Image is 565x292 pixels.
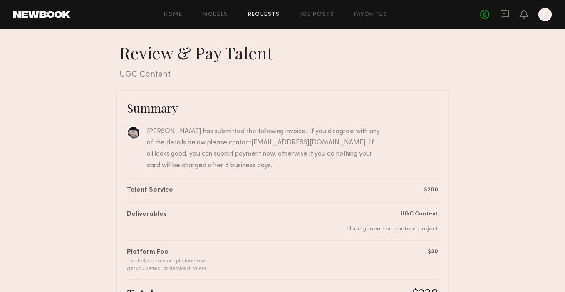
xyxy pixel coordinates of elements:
div: UGC Content [119,70,449,80]
div: $20 [428,247,438,256]
div: Review & Pay Talent [119,42,449,63]
div: [PERSON_NAME] has submitted the following invoice. If you disagree with any of the details below ... [147,126,380,171]
div: This helps us run our platform and get you vetted, professional talent. [127,257,207,272]
a: [EMAIL_ADDRESS][DOMAIN_NAME] [251,139,366,146]
div: UGC Content [347,210,438,218]
div: Talent Service [127,186,173,195]
div: $200 [424,186,438,194]
div: Deliverables [127,210,167,220]
div: Summary [127,101,438,115]
a: Models [202,12,228,17]
a: Job Posts [300,12,335,17]
a: Favorites [354,12,387,17]
a: Requests [248,12,280,17]
a: Home [164,12,183,17]
a: E [538,8,552,21]
div: User-generated content project [347,225,438,233]
div: Platform Fee [127,247,207,257]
